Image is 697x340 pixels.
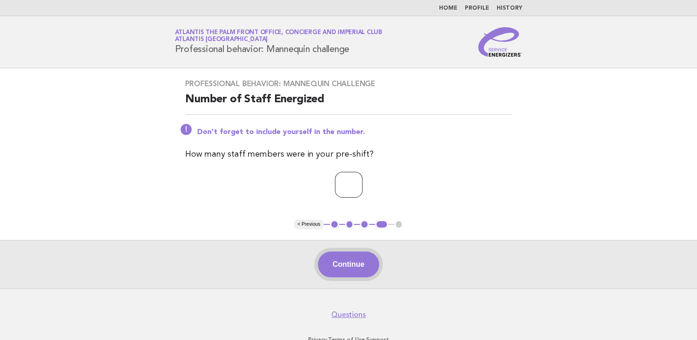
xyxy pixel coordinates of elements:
button: Continue [318,252,379,277]
a: History [497,6,522,11]
a: Atlantis The Palm Front Office, Concierge and Imperial ClubAtlantis [GEOGRAPHIC_DATA] [175,29,382,42]
button: 1 [330,220,339,229]
button: 4 [375,220,388,229]
p: How many staff members were in your pre-shift? [185,148,512,161]
p: Don't forget to include yourself in the number. [197,128,512,137]
a: Profile [465,6,489,11]
h1: Professional behavior: Mannequin challenge [175,30,382,54]
button: 3 [360,220,369,229]
button: 2 [345,220,354,229]
h2: Number of Staff Energized [185,92,512,115]
img: Service Energizers [478,27,522,57]
a: Home [439,6,457,11]
a: Questions [331,310,366,319]
span: Atlantis [GEOGRAPHIC_DATA] [175,37,268,43]
button: < Previous [294,220,324,229]
h3: Professional behavior: Mannequin challenge [185,79,512,88]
